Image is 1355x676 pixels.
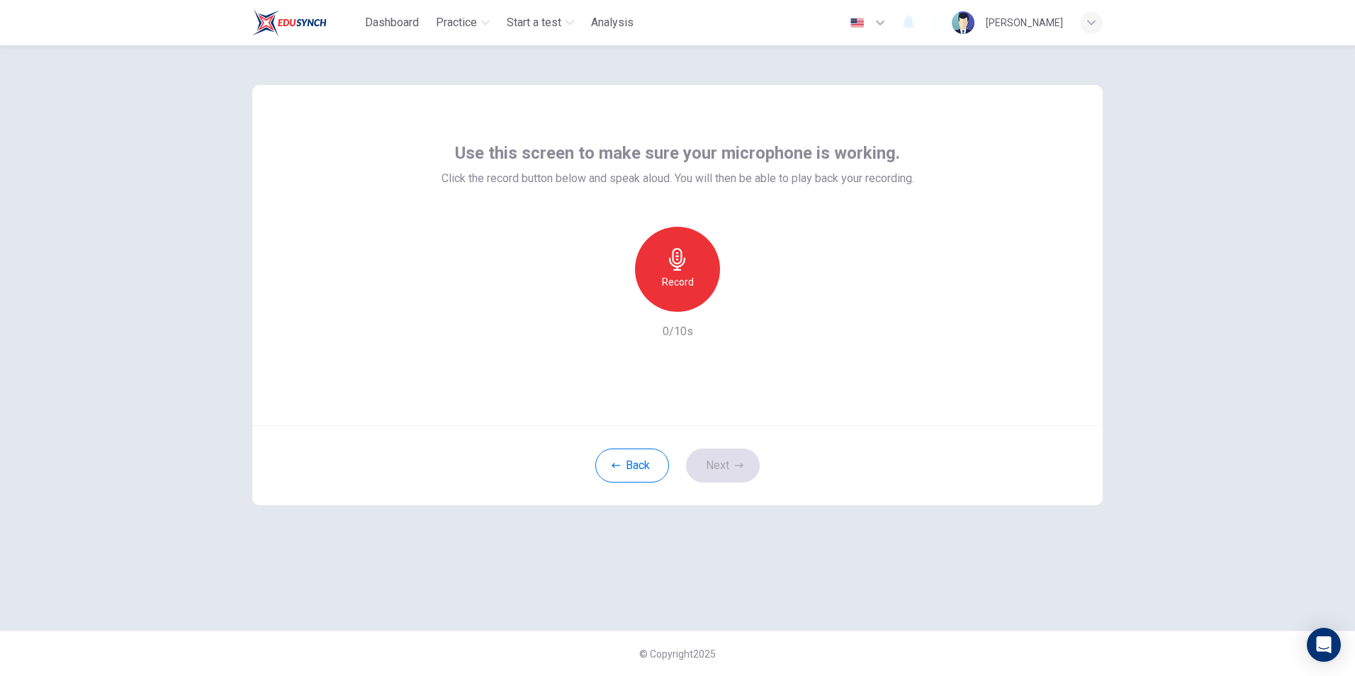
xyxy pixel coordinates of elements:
[595,449,669,483] button: Back
[365,14,419,31] span: Dashboard
[1307,628,1341,662] div: Open Intercom Messenger
[252,9,359,37] a: Train Test logo
[591,14,634,31] span: Analysis
[662,274,694,291] h6: Record
[252,9,327,37] img: Train Test logo
[639,648,716,660] span: © Copyright 2025
[359,10,425,35] button: Dashboard
[635,227,720,312] button: Record
[663,323,693,340] h6: 0/10s
[455,142,900,164] span: Use this screen to make sure your microphone is working.
[952,11,974,34] img: Profile picture
[442,170,914,187] span: Click the record button below and speak aloud. You will then be able to play back your recording.
[501,10,580,35] button: Start a test
[430,10,495,35] button: Practice
[848,18,866,28] img: en
[507,14,561,31] span: Start a test
[436,14,477,31] span: Practice
[986,14,1063,31] div: [PERSON_NAME]
[585,10,639,35] button: Analysis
